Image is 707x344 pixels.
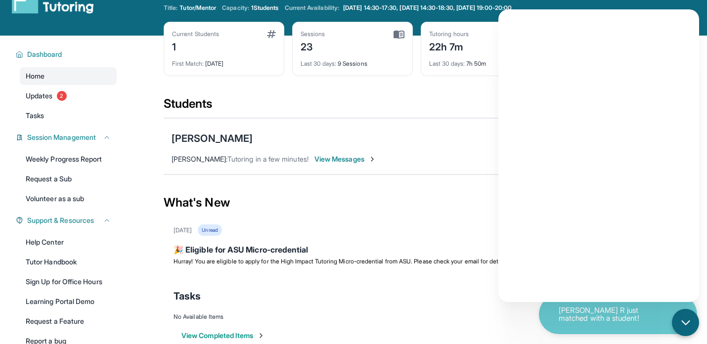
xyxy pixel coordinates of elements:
[164,4,177,12] span: Title:
[23,49,111,59] button: Dashboard
[164,181,670,224] div: What's New
[498,9,699,302] iframe: Chatbot
[174,289,201,303] span: Tasks
[314,154,376,164] span: View Messages
[222,4,249,12] span: Capacity:
[251,4,279,12] span: 1 Students
[174,258,509,265] span: Hurray! You are eligible to apply for the High Impact Tutoring Micro-credential from ASU. Please ...
[559,306,658,323] p: [PERSON_NAME] R just matched with a student!
[672,309,699,336] button: chat-button
[172,54,276,68] div: [DATE]
[227,155,309,163] span: Tutoring in a few minutes!
[20,150,117,168] a: Weekly Progress Report
[429,30,469,38] div: Tutoring hours
[301,60,336,67] span: Last 30 days :
[26,71,44,81] span: Home
[174,244,660,258] div: 🎉 Eligible for ASU Micro-credential
[27,49,62,59] span: Dashboard
[429,60,465,67] span: Last 30 days :
[267,30,276,38] img: card
[174,226,192,234] div: [DATE]
[198,224,221,236] div: Unread
[20,312,117,330] a: Request a Feature
[172,155,227,163] span: [PERSON_NAME] :
[20,233,117,251] a: Help Center
[172,38,219,54] div: 1
[23,132,111,142] button: Session Management
[20,87,117,105] a: Updates2
[429,38,469,54] div: 22h 7m
[57,91,67,101] span: 2
[20,293,117,310] a: Learning Portal Demo
[27,215,94,225] span: Support & Resources
[285,4,339,12] span: Current Availability:
[164,96,670,118] div: Students
[301,38,325,54] div: 23
[174,313,660,321] div: No Available Items
[394,30,404,39] img: card
[172,131,253,145] div: [PERSON_NAME]
[26,111,44,121] span: Tasks
[20,190,117,208] a: Volunteer as a sub
[301,30,325,38] div: Sessions
[20,170,117,188] a: Request a Sub
[179,4,216,12] span: Tutor/Mentor
[23,215,111,225] button: Support & Resources
[301,54,404,68] div: 9 Sessions
[181,331,265,341] button: View Completed Items
[27,132,96,142] span: Session Management
[26,91,53,101] span: Updates
[368,155,376,163] img: Chevron-Right
[172,30,219,38] div: Current Students
[20,253,117,271] a: Tutor Handbook
[341,4,514,12] a: [DATE] 14:30-17:30, [DATE] 14:30-18:30, [DATE] 19:00-20:00
[343,4,512,12] span: [DATE] 14:30-17:30, [DATE] 14:30-18:30, [DATE] 19:00-20:00
[20,67,117,85] a: Home
[20,273,117,291] a: Sign Up for Office Hours
[20,107,117,125] a: Tasks
[429,54,533,68] div: 7h 50m
[172,60,204,67] span: First Match :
